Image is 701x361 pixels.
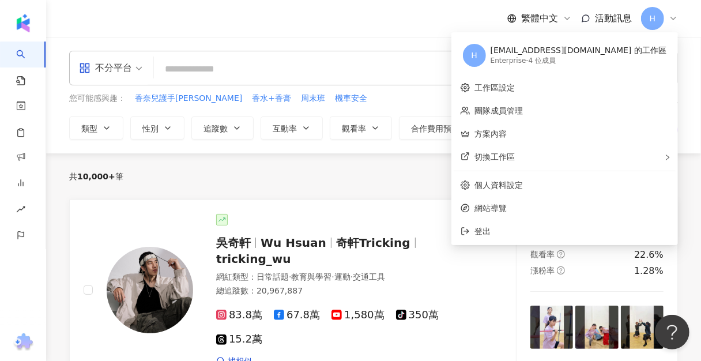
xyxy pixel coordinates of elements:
span: · [331,272,334,281]
span: appstore [79,62,91,74]
div: 網紅類型 ： [216,272,465,283]
div: 共 筆 [69,172,123,181]
div: Enterprise - 4 位成員 [491,56,666,66]
img: post-image [530,306,573,348]
span: 網站導覽 [474,202,669,215]
span: 互動率 [273,124,297,133]
span: 您可能感興趣： [69,93,126,104]
span: 登出 [474,227,491,236]
span: 1,580萬 [331,309,385,321]
div: 不分平台 [79,59,132,77]
button: 觀看率 [330,116,392,140]
button: 互動率 [261,116,323,140]
a: 工作區設定 [474,83,515,92]
span: 日常話題 [257,272,289,281]
span: 運動 [334,272,350,281]
span: 10,000+ [77,172,115,181]
span: 香水+香膏 [252,93,291,104]
button: 合作費用預估 [399,116,485,140]
button: 追蹤數 [191,116,254,140]
span: 吳奇軒 [216,236,251,250]
img: post-image [575,306,618,348]
span: 機車安全 [335,93,367,104]
span: · [350,272,353,281]
div: [EMAIL_ADDRESS][DOMAIN_NAME] 的工作區 [491,45,666,57]
button: 機車安全 [334,92,368,105]
img: KOL Avatar [107,247,193,333]
span: 教育與學習 [291,272,331,281]
span: 類型 [81,124,97,133]
button: 香奈兒護手[PERSON_NAME] [134,92,243,105]
img: logo icon [14,14,32,32]
span: 切換工作區 [474,152,515,161]
span: tricking_wu [216,252,291,266]
span: 交通工具 [353,272,385,281]
span: right [664,154,671,161]
img: post-image [621,306,664,348]
span: 漲粉率 [530,266,555,275]
div: 22.6% [634,249,664,261]
span: 觀看率 [530,250,555,259]
span: 奇軒Tricking [336,236,410,250]
span: · [289,272,291,281]
span: question-circle [557,250,565,258]
span: 追蹤數 [203,124,228,133]
div: 1.28% [634,265,664,277]
span: 觀看率 [342,124,366,133]
span: 性別 [142,124,159,133]
span: rise [16,198,25,224]
iframe: Help Scout Beacon - Open [655,315,689,349]
a: 方案內容 [474,129,507,138]
span: 合作費用預估 [411,124,459,133]
span: H [650,12,656,25]
div: 總追蹤數 ： 20,967,887 [216,285,465,297]
span: 83.8萬 [216,309,262,321]
img: chrome extension [12,333,35,352]
span: 香奈兒護手[PERSON_NAME] [135,93,242,104]
span: question-circle [557,266,565,274]
button: 香水+香膏 [251,92,292,105]
button: 周末班 [300,92,326,105]
button: 性別 [130,116,184,140]
span: 67.8萬 [274,309,320,321]
span: 繁體中文 [521,12,558,25]
span: 350萬 [396,309,439,321]
a: 個人資料設定 [474,180,523,190]
span: Wu Hsuan [261,236,326,250]
span: 15.2萬 [216,333,262,345]
button: 類型 [69,116,123,140]
a: 團隊成員管理 [474,106,523,115]
span: 周末班 [301,93,325,104]
span: 活動訊息 [595,13,632,24]
span: H [471,49,477,62]
a: search [16,42,39,87]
